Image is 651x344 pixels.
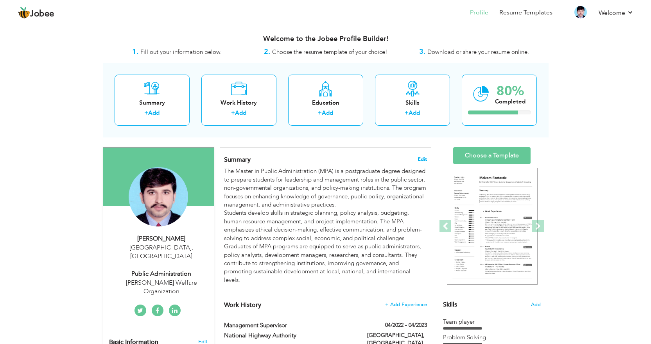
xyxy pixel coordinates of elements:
[322,109,333,117] a: Add
[224,301,261,309] span: Work History
[192,243,193,252] span: ,
[109,269,214,278] div: Public Administration
[574,6,587,18] img: Profile Img
[409,109,420,117] a: Add
[531,301,541,308] span: Add
[495,85,525,98] div: 80%
[224,167,427,284] div: The Master in Public Administration (MPA) is a postgraduate degree designed to prepare students f...
[272,48,387,56] span: Choose the resume template of your choice!
[129,167,188,226] img: Waqas Zulfiqar
[109,278,214,296] div: [PERSON_NAME] Welfare Organization
[443,318,541,326] div: Team player
[144,109,148,117] label: +
[224,301,427,309] h4: This helps to show the companies you have worked for.
[109,243,214,261] div: [GEOGRAPHIC_DATA] [GEOGRAPHIC_DATA]
[148,109,160,117] a: Add
[121,99,183,107] div: Summary
[30,10,54,18] span: Jobee
[294,99,357,107] div: Education
[499,8,552,17] a: Resume Templates
[109,234,214,243] div: [PERSON_NAME]
[132,47,138,57] strong: 1.
[264,47,270,57] strong: 2.
[405,109,409,117] label: +
[235,109,246,117] a: Add
[224,156,427,164] h4: Adding a summary is a quick and easy way to highlight your experience and interests.
[18,7,54,19] a: Jobee
[419,47,425,57] strong: 3.
[495,98,525,106] div: Completed
[140,48,222,56] span: Fill out your information below.
[599,8,633,18] a: Welcome
[427,48,529,56] span: Download or share your resume online.
[103,35,549,43] h3: Welcome to the Jobee Profile Builder!
[381,99,444,107] div: Skills
[470,8,488,17] a: Profile
[385,302,427,307] span: + Add Experience
[18,7,30,19] img: jobee.io
[224,155,251,164] span: Summary
[231,109,235,117] label: +
[208,99,270,107] div: Work History
[443,333,541,342] div: Problem Solving
[224,332,355,340] label: National Highway Authority
[224,321,355,330] label: Management Supervisor
[318,109,322,117] label: +
[385,321,427,329] label: 04/2022 - 04/2023
[418,157,427,162] span: Edit
[443,300,457,309] span: Skills
[453,147,531,164] a: Choose a Template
